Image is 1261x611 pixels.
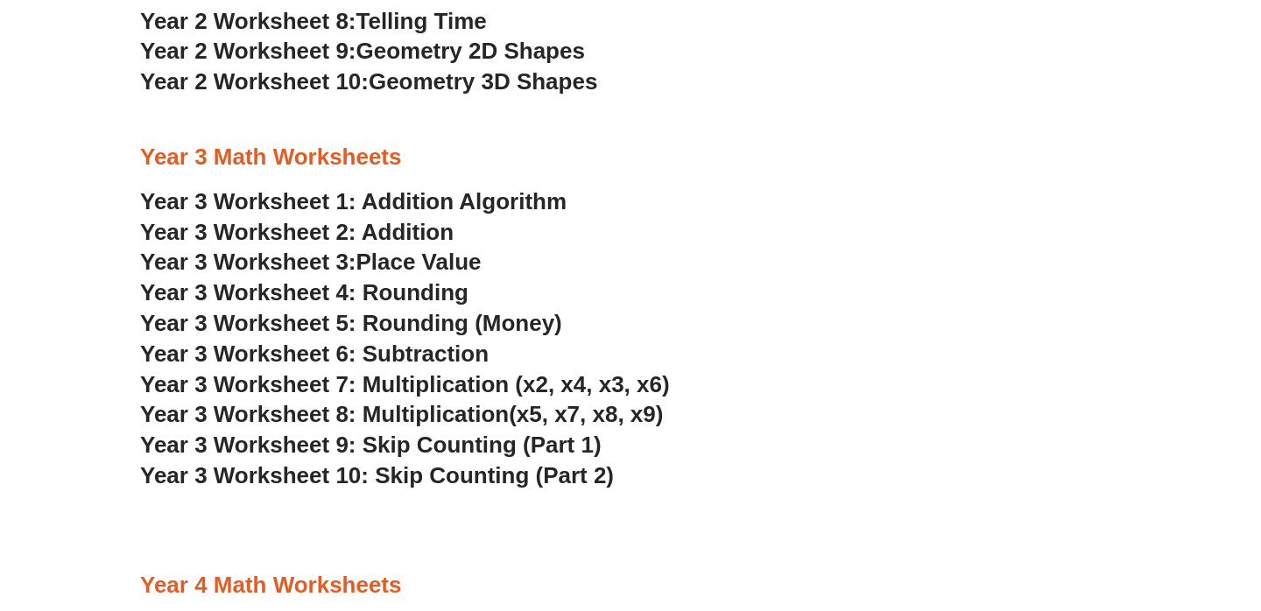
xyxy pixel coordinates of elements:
a: Year 3 Worksheet 9: Skip Counting (Part 1) [140,432,602,458]
span: Telling Time [356,8,487,34]
a: Year 3 Worksheet 8: Multiplication(x5, x7, x8, x9) [140,401,663,427]
h3: Year 3 Math Worksheets [140,143,1121,172]
a: Year 3 Worksheet 3:Place Value [140,249,482,275]
a: Year 3 Worksheet 2: Addition [140,219,454,245]
span: Geometry 2D Shapes [356,38,585,64]
a: Year 3 Worksheet 6: Subtraction [140,341,489,367]
a: Year 3 Worksheet 7: Multiplication (x2, x4, x3, x6) [140,371,670,397]
a: Year 2 Worksheet 9:Geometry 2D Shapes [140,38,585,64]
span: Geometry 3D Shapes [369,68,597,95]
span: Year 3 Worksheet 8: Multiplication [140,401,509,427]
span: Year 2 Worksheet 9: [140,38,356,64]
a: Year 2 Worksheet 10:Geometry 3D Shapes [140,68,597,95]
a: Year 2 Worksheet 8:Telling Time [140,8,487,34]
a: Year 3 Worksheet 5: Rounding (Money) [140,310,562,336]
h3: Year 4 Math Worksheets [140,571,1121,600]
a: Year 3 Worksheet 1: Addition Algorithm [140,188,567,214]
iframe: Chat Widget [961,413,1261,611]
span: Year 3 Worksheet 3: [140,249,356,275]
span: (x5, x7, x8, x9) [509,401,663,427]
span: Place Value [356,249,482,275]
a: Year 3 Worksheet 4: Rounding [140,279,468,305]
a: Year 3 Worksheet 10: Skip Counting (Part 2) [140,462,614,488]
span: Year 2 Worksheet 8: [140,8,356,34]
span: Year 2 Worksheet 10: [140,68,369,95]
